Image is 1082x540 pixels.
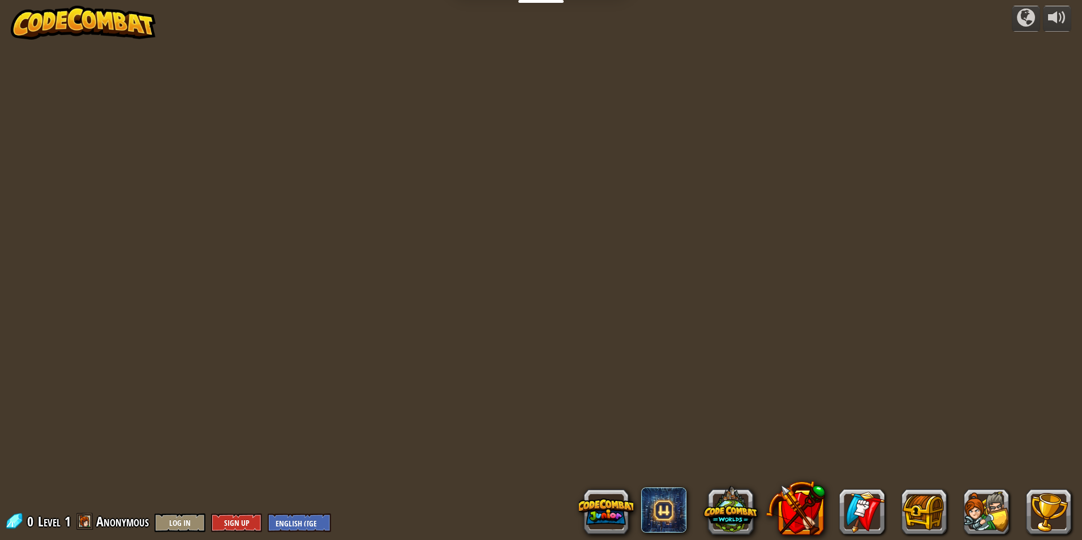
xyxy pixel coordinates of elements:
button: Log In [154,513,205,532]
span: 0 [27,512,37,530]
button: Adjust volume [1043,6,1071,32]
span: 1 [65,512,71,530]
span: Level [38,512,61,531]
img: CodeCombat - Learn how to code by playing a game [11,6,156,40]
button: Sign Up [211,513,262,532]
button: Campaigns [1012,6,1040,32]
span: Anonymous [96,512,149,530]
